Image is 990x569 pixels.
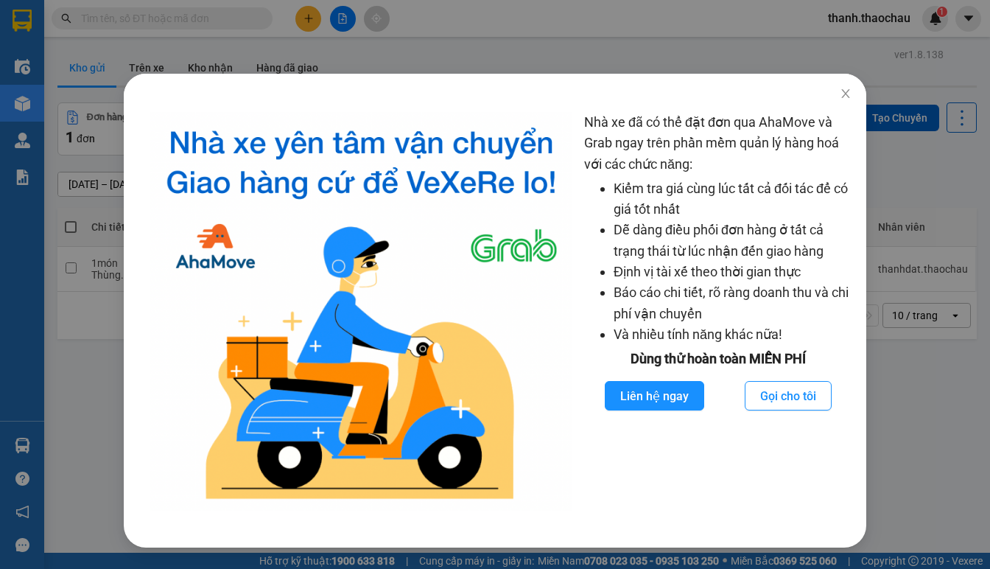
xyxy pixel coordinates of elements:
button: Close [825,74,866,115]
span: Liên hệ ngay [620,387,689,405]
li: Định vị tài xế theo thời gian thực [614,262,852,282]
li: Và nhiều tính năng khác nữa! [614,324,852,345]
span: close [840,88,852,100]
button: Liên hệ ngay [605,381,704,411]
div: Nhà xe đã có thể đặt đơn qua AhaMove và Grab ngay trên phần mềm quản lý hàng hoá với các chức năng: [584,112,852,511]
img: logo [150,112,572,511]
button: Gọi cho tôi [745,381,832,411]
li: Dễ dàng điều phối đơn hàng ở tất cả trạng thái từ lúc nhận đến giao hàng [614,220,852,262]
li: Báo cáo chi tiết, rõ ràng doanh thu và chi phí vận chuyển [614,282,852,324]
li: Kiểm tra giá cùng lúc tất cả đối tác để có giá tốt nhất [614,178,852,220]
div: Dùng thử hoàn toàn MIỄN PHÍ [584,349,852,369]
span: Gọi cho tôi [760,387,816,405]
